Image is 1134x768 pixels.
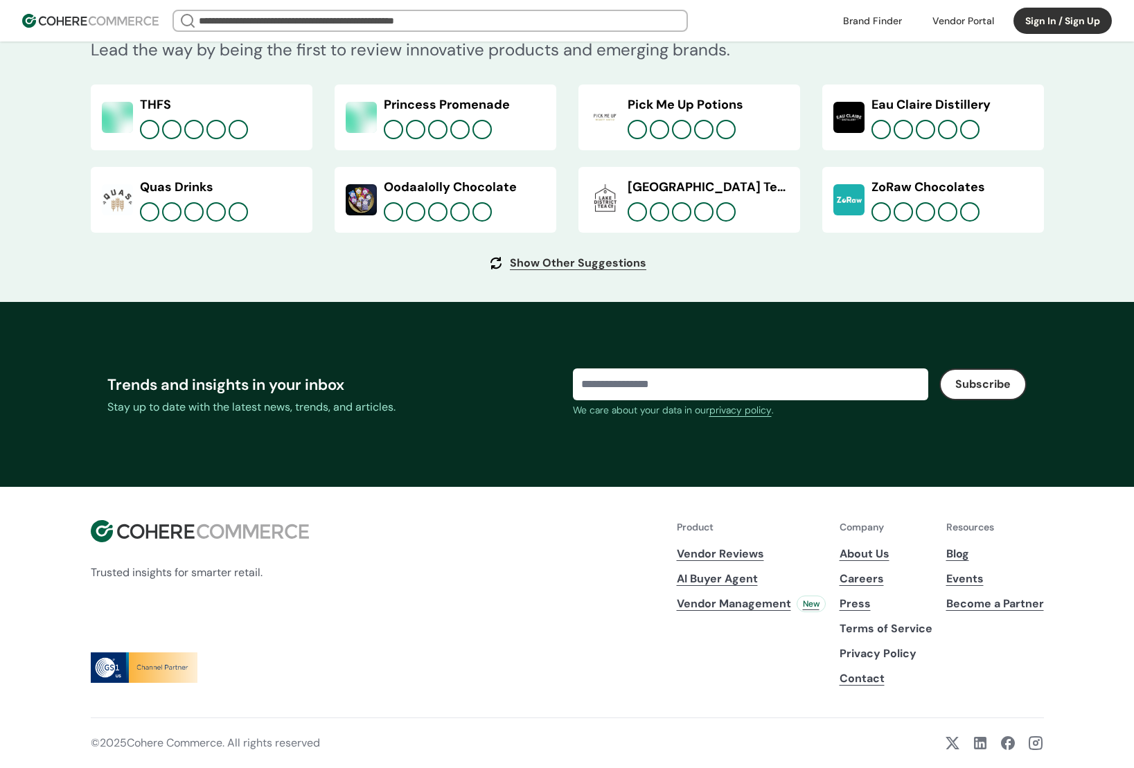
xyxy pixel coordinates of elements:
[946,520,1044,535] p: Resources
[384,178,545,197] div: Oodaalolly Chocolate
[946,571,1044,587] a: Events
[840,596,932,612] a: Press
[709,403,772,418] a: privacy policy
[1013,8,1112,34] button: Sign In / Sign Up
[384,96,545,114] div: Princess Promenade
[91,37,1044,62] div: Lead the way by being the first to review innovative products and emerging brands.
[946,546,1044,562] a: Blog
[107,373,562,396] div: Trends and insights in your inbox
[840,571,932,587] a: Careers
[677,571,826,587] a: AI Buyer Agent
[677,596,791,612] span: Vendor Management
[140,96,301,114] div: THFS
[840,620,932,637] p: Terms of Service
[107,399,562,416] div: Stay up to date with the latest news, trends, and articles.
[140,178,301,197] div: Quas Drinks
[840,546,932,562] a: About Us
[91,520,309,542] img: Cohere Logo
[871,96,1033,114] div: Eau Claire Distillery
[797,596,826,612] div: New
[939,368,1027,400] button: Subscribe
[91,564,309,581] p: Trusted insights for smarter retail.
[946,596,1044,612] a: Become a Partner
[628,96,789,114] div: Pick Me Up Potions
[573,404,709,416] span: We care about your data in our
[840,645,932,662] p: Privacy Policy
[628,178,789,197] div: [GEOGRAPHIC_DATA] Tea Co.
[510,255,646,271] a: Show Other Suggestions
[677,596,826,612] a: Vendor ManagementNew
[22,14,159,28] img: Cohere Logo
[91,735,320,751] p: © 2025 Cohere Commerce. All rights reserved
[871,178,1033,197] div: ZoRaw Chocolates
[840,520,932,535] p: Company
[840,670,932,687] a: Contact
[677,520,826,535] p: Product
[772,404,774,416] span: .
[677,546,826,562] a: Vendor Reviews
